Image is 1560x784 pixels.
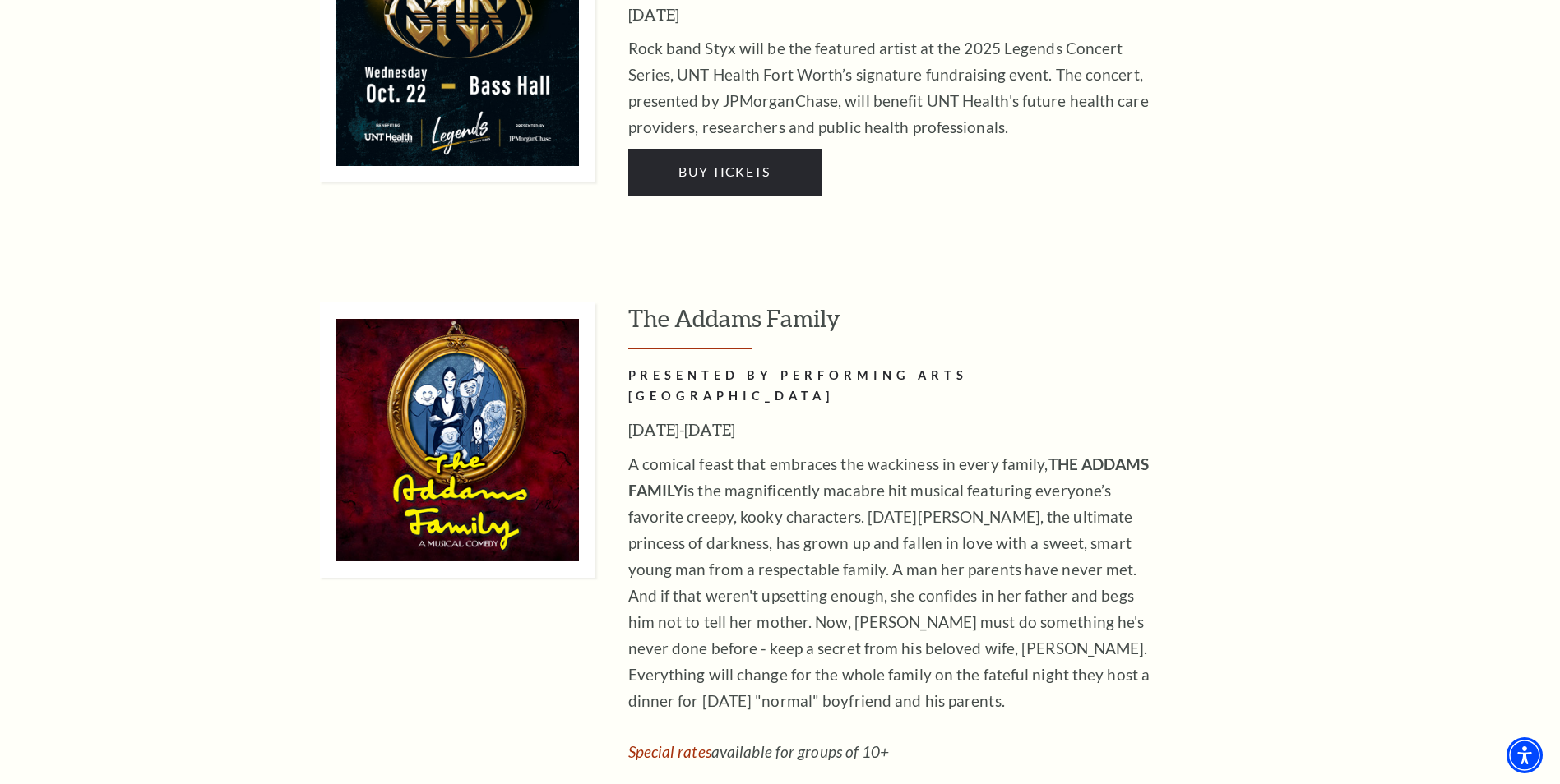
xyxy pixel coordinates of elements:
h3: [DATE] [628,2,1163,28]
span: Buy Tickets [678,164,770,179]
img: The Addams Family [320,302,595,578]
div: Accessibility Menu [1507,737,1543,773]
h3: The Addams Family [628,302,1290,349]
a: Special rates [628,742,711,761]
h2: PRESENTED BY PERFORMING ARTS [GEOGRAPHIC_DATA] [628,366,1163,407]
h3: [DATE]-[DATE] [628,417,1163,443]
p: A comical feast that embraces the wackiness in every family, is the magnificently macabre hit mus... [628,451,1163,714]
p: Rock band Styx will be the featured artist at the 2025 Legends Concert Series, UNT Health Fort Wo... [628,35,1163,141]
a: Buy Tickets [628,149,822,195]
em: available for groups of 10+ [628,742,890,761]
